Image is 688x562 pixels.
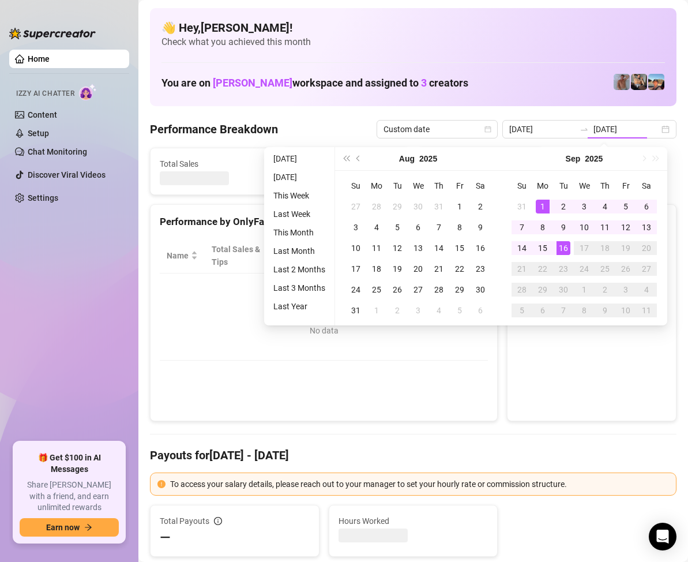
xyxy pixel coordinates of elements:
span: Izzy AI Chatter [16,88,74,99]
img: AI Chatter [79,84,97,100]
span: swap-right [580,125,589,134]
span: to [580,125,589,134]
img: George [631,74,647,90]
span: 3 [421,77,427,89]
a: Setup [28,129,49,138]
span: arrow-right [84,523,92,531]
span: Total Sales & Tips [212,243,261,268]
a: Chat Monitoring [28,147,87,156]
span: Chat Conversion [419,243,472,268]
span: calendar [484,126,491,133]
span: 🎁 Get $100 in AI Messages [20,452,119,475]
span: Active Chats [294,158,398,170]
a: Discover Viral Videos [28,170,106,179]
button: Earn nowarrow-right [20,518,119,537]
span: info-circle [214,517,222,525]
span: Name [167,249,189,262]
div: Performance by OnlyFans Creator [160,214,488,230]
h1: You are on workspace and assigned to creators [161,77,468,89]
span: Hours Worked [339,515,488,527]
span: exclamation-circle [157,480,166,488]
span: [PERSON_NAME] [213,77,292,89]
h4: Payouts for [DATE] - [DATE] [150,447,676,463]
th: Total Sales & Tips [205,238,277,273]
span: Total Sales [160,158,265,170]
span: Total Payouts [160,515,209,527]
a: Content [28,110,57,119]
input: End date [593,123,659,136]
a: Settings [28,193,58,203]
a: Home [28,54,50,63]
span: Custom date [384,121,491,138]
span: Earn now [46,523,80,532]
div: To access your salary details, please reach out to your manager to set your hourly rate or commis... [170,478,669,490]
span: Check what you achieved this month [161,36,665,48]
div: Sales by OnlyFans Creator [517,214,667,230]
th: Sales / Hour [352,238,411,273]
div: Est. Hours Worked [284,243,337,268]
th: Name [160,238,205,273]
div: No data [171,324,476,337]
th: Chat Conversion [412,238,488,273]
span: Sales / Hour [359,243,395,268]
span: Share [PERSON_NAME] with a friend, and earn unlimited rewards [20,479,119,514]
h4: Performance Breakdown [150,121,278,137]
img: Joey [614,74,630,90]
div: Open Intercom Messenger [649,523,676,550]
img: Zach [648,74,664,90]
h4: 👋 Hey, [PERSON_NAME] ! [161,20,665,36]
span: Messages Sent [428,158,533,170]
span: — [160,529,171,547]
input: Start date [509,123,575,136]
img: logo-BBDzfeDw.svg [9,28,96,39]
